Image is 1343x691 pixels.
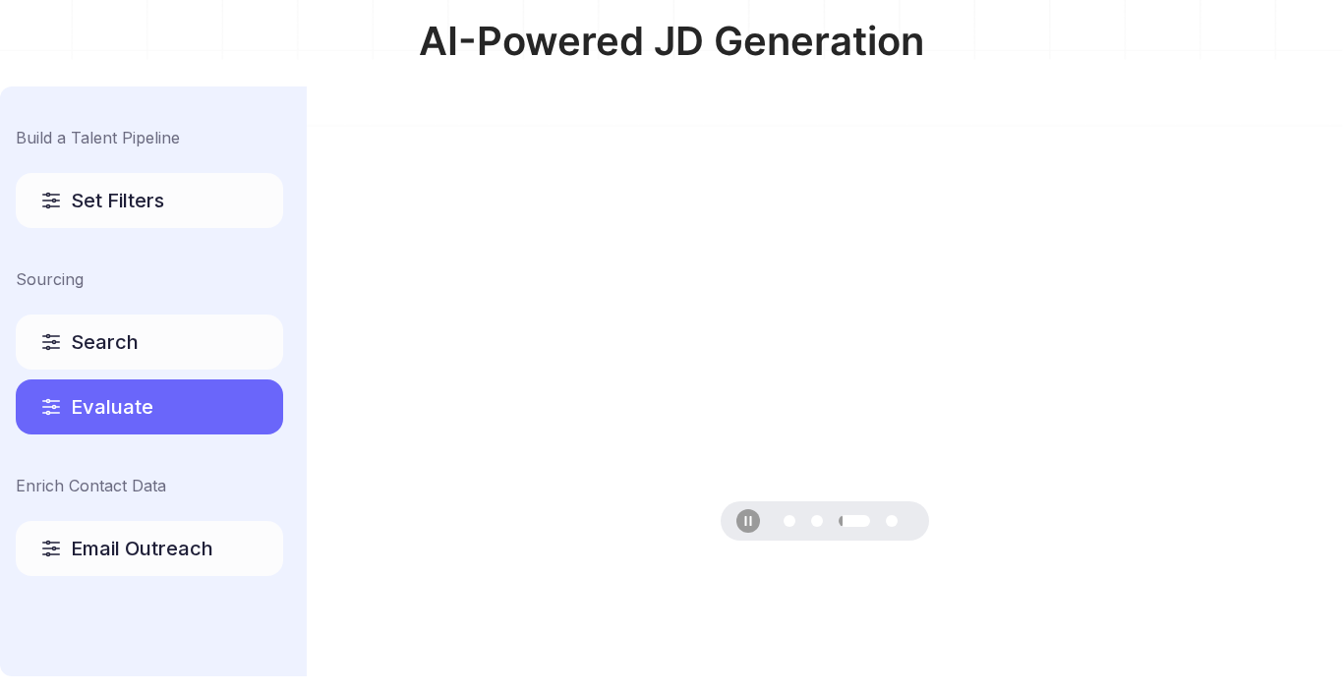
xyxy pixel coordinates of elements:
div: Enrich Contact Data [16,474,283,497]
span: Search [71,328,139,356]
span: Set Filters [71,187,164,214]
span: Evaluate [71,393,153,421]
div: Build a Talent Pipeline [16,126,283,149]
div: Sourcing [16,267,283,291]
span: Email Outreach [71,535,213,562]
div: AI-Powered JD Generation [240,12,1103,71]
